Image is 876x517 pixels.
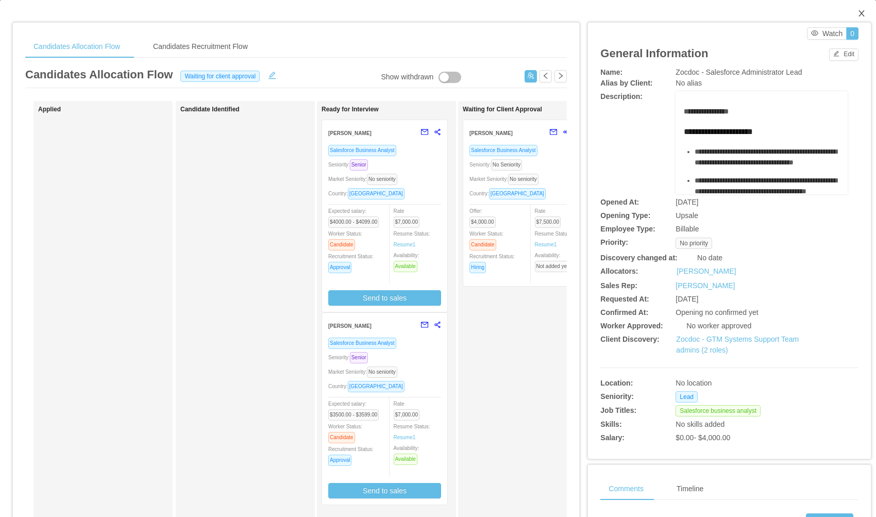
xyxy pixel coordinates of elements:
span: No date [697,254,722,262]
span: Availability: [535,253,574,269]
b: Salary: [600,433,625,442]
span: Senior [350,159,368,171]
button: icon: usergroup-add [525,70,537,82]
a: Resume1 [535,241,557,248]
b: Client Discovery: [600,335,659,343]
article: General Information [600,45,708,62]
span: Candidate [328,239,355,251]
span: Rate [535,208,565,225]
h1: Waiting for Client Approval [463,106,607,113]
span: Waiting for client approval [180,71,260,82]
b: Worker Approved: [600,322,663,330]
span: share-alt [434,321,441,328]
span: Availability: [394,253,422,269]
span: Salesforce Business Analyst [469,145,537,156]
h1: Applied [38,106,182,113]
i: icon: close [857,9,866,18]
a: [PERSON_NAME] [676,281,735,290]
span: Upsale [676,211,698,220]
b: Opened At: [600,198,639,206]
button: mail [415,317,429,333]
span: No alias [676,79,702,87]
span: Resume Status: [394,231,430,247]
strong: [PERSON_NAME] [328,130,372,136]
span: Salesforce Business Analyst [328,145,396,156]
button: mail [544,124,558,141]
b: Seniority: [600,392,634,401]
div: No location [676,378,804,389]
span: [GEOGRAPHIC_DATA] [348,381,405,392]
strong: [PERSON_NAME] [328,323,372,329]
div: Comments [600,477,652,501]
article: Candidates Allocation Flow [25,66,173,83]
span: No priority [676,238,712,249]
span: Lead [676,391,698,403]
span: Market Seniority: [328,369,401,375]
span: Candidate [469,239,496,251]
span: Not added yet [535,261,570,272]
span: Opening no confirmed yet [676,308,758,316]
div: Candidates Recruitment Flow [145,35,256,58]
button: icon: left [540,70,552,82]
span: [GEOGRAPHIC_DATA] [348,188,405,199]
strong: [PERSON_NAME] [469,130,513,136]
span: $7,000.00 [394,409,420,421]
span: $0.00 - $4,000.00 [676,433,730,442]
span: Recruitment Status: [328,254,374,270]
button: icon: right [554,70,567,82]
b: Alias by Client: [600,79,652,87]
span: No skills added [676,420,725,428]
span: share-alt [563,128,570,136]
div: rdw-editor [684,106,840,209]
span: $7,000.00 [394,216,420,228]
span: Candidate [328,432,355,443]
span: [GEOGRAPHIC_DATA] [489,188,546,199]
span: Country: [328,191,409,196]
span: No seniority [367,366,397,378]
span: Country: [469,191,550,196]
div: Show withdrawn [381,72,433,83]
span: No Seniority [491,159,522,171]
span: $3500.00 - $3599.00 [328,409,379,421]
span: Zocdoc - Salesforce Administrator Lead [676,68,802,76]
span: No seniority [367,174,397,185]
b: Job Titles: [600,406,636,414]
span: No worker approved [686,322,751,330]
span: share-alt [434,128,441,136]
div: Timeline [668,477,712,501]
span: Available [394,454,417,465]
button: Send to sales [328,483,441,498]
b: Employee Type: [600,225,655,233]
span: Seniority: [328,162,372,168]
span: $4,000.00 [469,216,496,228]
span: Hiring [469,262,486,273]
span: Seniority: [328,355,372,360]
div: rdw-wrapper [676,91,848,194]
b: Skills: [600,420,621,428]
a: [PERSON_NAME] [677,266,736,277]
b: Description: [600,92,643,101]
h1: Candidate Identified [180,106,325,113]
span: No seniority [508,174,538,185]
b: Sales Rep: [600,281,637,290]
b: Confirmed At: [600,308,648,316]
span: Market Seniority: [469,176,543,182]
a: Zocdoc - GTM Systems Support Team admins (2 roles) [676,335,799,354]
button: mail [415,124,429,141]
span: $4000.00 - $4099.00 [328,216,379,228]
span: Rate [394,208,424,225]
span: Rate [394,401,424,418]
span: Worker Status: [328,231,362,247]
span: Salesforce business analyst [676,405,761,416]
button: icon: eyeWatch [807,27,847,40]
span: Approval [328,455,351,466]
button: 0 [846,27,858,40]
span: Market Seniority: [328,176,401,182]
b: Priority: [600,238,628,246]
b: Requested At: [600,295,649,303]
span: Resume Status: [535,231,571,247]
span: Worker Status: [328,424,362,440]
a: Resume1 [394,433,416,441]
button: Send to sales [328,290,441,306]
span: Senior [350,352,368,363]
